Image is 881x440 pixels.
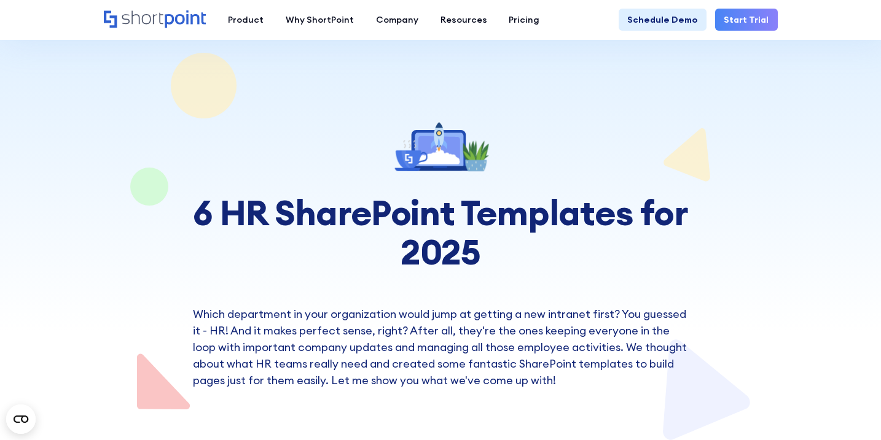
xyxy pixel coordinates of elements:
a: Why ShortPoint [275,9,365,31]
a: Company [365,9,429,31]
div: Company [376,14,418,27]
a: Schedule Demo [619,9,707,31]
button: Open CMP widget [6,404,36,434]
iframe: Chat Widget [820,381,881,440]
a: Product [217,9,275,31]
strong: 6 HR SharePoint Templates for 2025 [193,190,688,273]
div: Pricing [509,14,539,27]
div: Product [228,14,264,27]
a: Pricing [498,9,550,31]
div: Why ShortPoint [286,14,354,27]
a: Home [104,10,206,29]
a: Start Trial [715,9,778,31]
div: Resources [440,14,487,27]
a: Resources [429,9,498,31]
p: Which department in your organization would jump at getting a new intranet first? You guessed it ... [193,306,689,388]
